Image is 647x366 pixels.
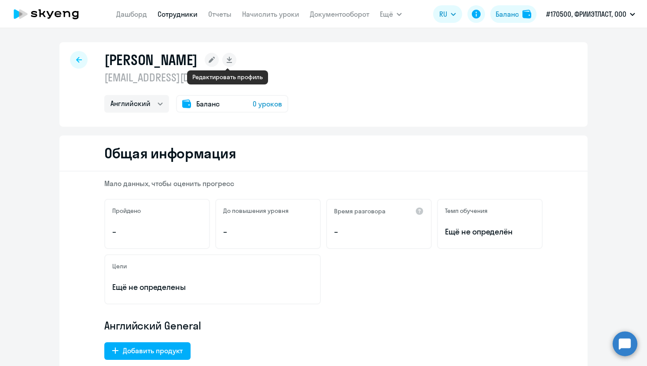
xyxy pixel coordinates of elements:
p: – [112,226,202,238]
a: Документооборот [310,10,369,18]
a: Сотрудники [158,10,198,18]
a: Начислить уроки [242,10,299,18]
p: – [223,226,313,238]
h5: Время разговора [334,207,386,215]
h5: Пройдено [112,207,141,215]
p: [EMAIL_ADDRESS][DOMAIN_NAME] [104,70,288,84]
button: #170500, ФРИИЭТЛАСТ, ООО [542,4,640,25]
button: Балансbalance [490,5,537,23]
h5: До повышения уровня [223,207,289,215]
img: balance [522,10,531,18]
a: Дашборд [116,10,147,18]
h1: [PERSON_NAME] [104,51,198,69]
span: Ещё [380,9,393,19]
span: RU [439,9,447,19]
span: Баланс [196,99,220,109]
h5: Цели [112,262,127,270]
button: Добавить продукт [104,342,191,360]
button: RU [433,5,462,23]
span: Ещё не определён [445,226,535,238]
div: Добавить продукт [123,345,183,356]
p: – [334,226,424,238]
h5: Темп обучения [445,207,488,215]
a: Отчеты [208,10,232,18]
span: Английский General [104,318,201,333]
span: 0 уроков [253,99,282,109]
div: Баланс [496,9,519,19]
button: Ещё [380,5,402,23]
h2: Общая информация [104,144,236,162]
p: Мало данных, чтобы оценить прогресс [104,179,543,188]
p: #170500, ФРИИЭТЛАСТ, ООО [546,9,626,19]
div: Редактировать профиль [192,73,263,81]
p: Ещё не определены [112,282,313,293]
